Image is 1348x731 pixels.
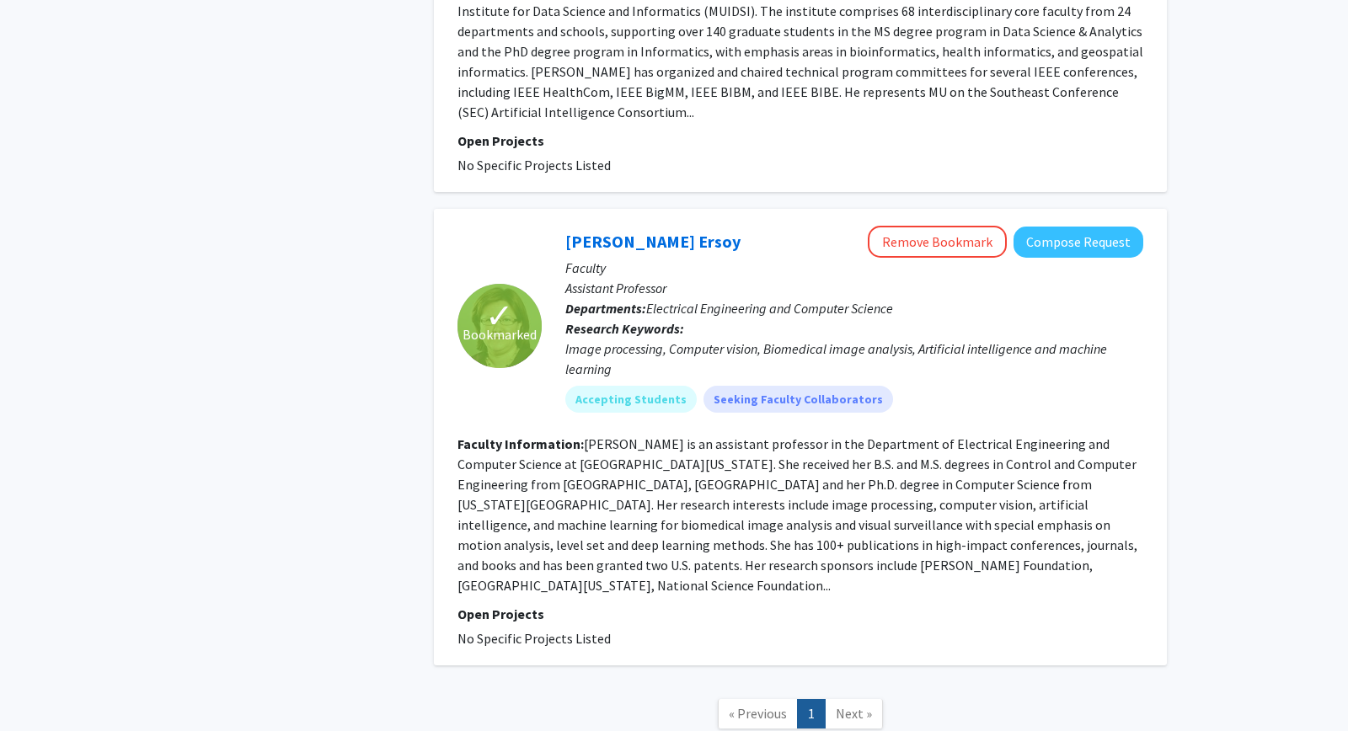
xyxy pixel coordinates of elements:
[13,655,72,718] iframe: Chat
[565,258,1143,278] p: Faculty
[457,435,1137,594] fg-read-more: [PERSON_NAME] is an assistant professor in the Department of Electrical Engineering and Computer ...
[463,324,537,344] span: Bookmarked
[565,320,684,337] b: Research Keywords:
[729,705,787,722] span: « Previous
[1014,227,1143,258] button: Compose Request to Filiz Bunyak Ersoy
[825,699,883,728] a: Next Page
[565,300,646,317] b: Departments:
[797,699,826,728] a: 1
[457,131,1143,151] p: Open Projects
[457,435,584,452] b: Faculty Information:
[565,231,741,252] a: [PERSON_NAME] Ersoy
[836,705,872,722] span: Next »
[703,386,893,413] mat-chip: Seeking Faculty Collaborators
[565,339,1143,379] div: Image processing, Computer vision, Biomedical image analysis, Artificial intelligence and machine...
[718,699,798,728] a: Previous Page
[565,278,1143,298] p: Assistant Professor
[868,226,1007,258] button: Remove Bookmark
[565,386,697,413] mat-chip: Accepting Students
[457,604,1143,624] p: Open Projects
[457,157,611,173] span: No Specific Projects Listed
[457,630,611,647] span: No Specific Projects Listed
[646,300,893,317] span: Electrical Engineering and Computer Science
[485,307,514,324] span: ✓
